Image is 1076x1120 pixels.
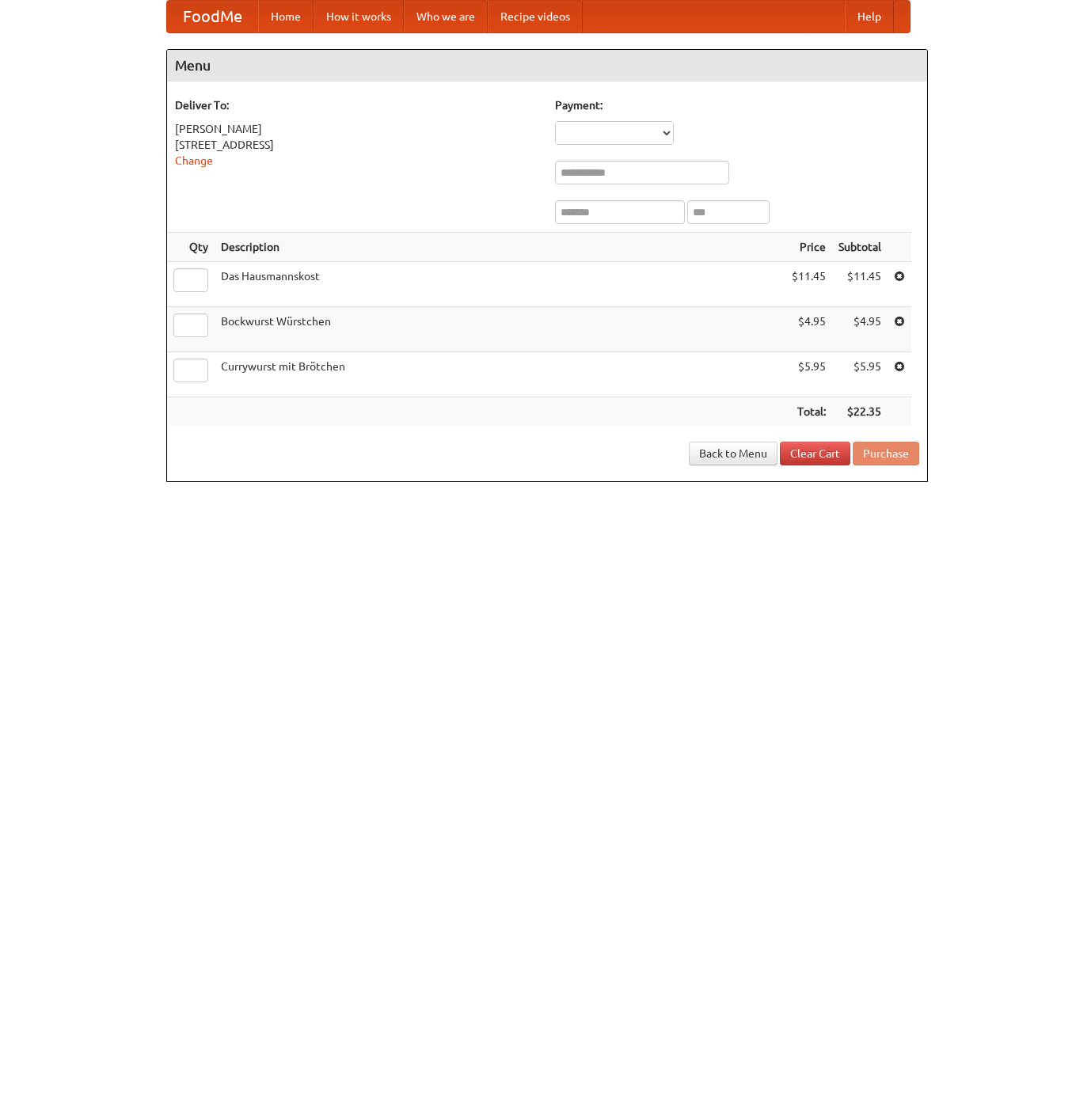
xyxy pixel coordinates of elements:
[404,1,488,32] a: Who we are
[215,307,785,352] td: Bockwurst Würstchen
[175,97,539,113] h5: Deliver To:
[167,50,927,82] h4: Menu
[555,97,919,113] h5: Payment:
[175,154,213,167] a: Change
[785,397,832,427] th: Total:
[832,397,888,427] th: $22.35
[785,233,832,262] th: Price
[175,121,539,137] div: [PERSON_NAME]
[832,233,888,262] th: Subtotal
[832,352,888,397] td: $5.95
[780,442,850,465] a: Clear Cart
[785,352,832,397] td: $5.95
[167,1,258,32] a: FoodMe
[314,1,404,32] a: How it works
[175,137,539,153] div: [STREET_ADDRESS]
[832,262,888,307] td: $11.45
[258,1,314,32] a: Home
[215,262,785,307] td: Das Hausmannskost
[832,307,888,352] td: $4.95
[785,307,832,352] td: $4.95
[167,233,215,262] th: Qty
[845,1,894,32] a: Help
[215,233,785,262] th: Description
[853,442,919,465] button: Purchase
[785,262,832,307] td: $11.45
[689,442,778,465] a: Back to Menu
[215,352,785,397] td: Currywurst mit Brötchen
[488,1,583,32] a: Recipe videos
